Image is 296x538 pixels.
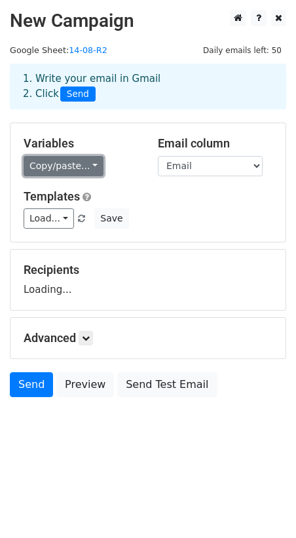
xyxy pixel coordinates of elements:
a: Copy/paste... [24,156,103,176]
a: Send [10,372,53,397]
a: Templates [24,189,80,203]
small: Google Sheet: [10,45,107,55]
div: 1. Write your email in Gmail 2. Click [13,71,283,102]
h2: New Campaign [10,10,286,32]
iframe: Chat Widget [231,475,296,538]
h5: Advanced [24,331,272,345]
div: Loading... [24,263,272,297]
h5: Variables [24,136,138,151]
a: Preview [56,372,114,397]
button: Save [94,208,128,229]
span: Send [60,86,96,102]
h5: Recipients [24,263,272,277]
a: Load... [24,208,74,229]
h5: Email column [158,136,272,151]
a: Send Test Email [117,372,217,397]
a: Daily emails left: 50 [198,45,286,55]
a: 14-08-R2 [69,45,107,55]
span: Daily emails left: 50 [198,43,286,58]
